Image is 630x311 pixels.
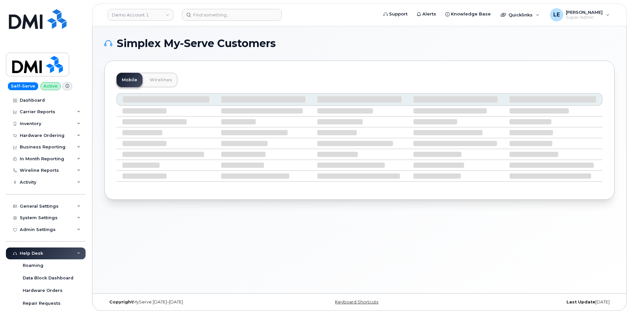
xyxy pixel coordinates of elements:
a: Wirelines [144,73,177,87]
span: Simplex My-Serve Customers [117,39,276,48]
a: Keyboard Shortcuts [335,299,378,304]
strong: Copyright [109,299,133,304]
div: MyServe [DATE]–[DATE] [104,299,275,305]
a: Mobile [117,73,143,87]
strong: Last Update [566,299,595,304]
div: [DATE] [444,299,615,305]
